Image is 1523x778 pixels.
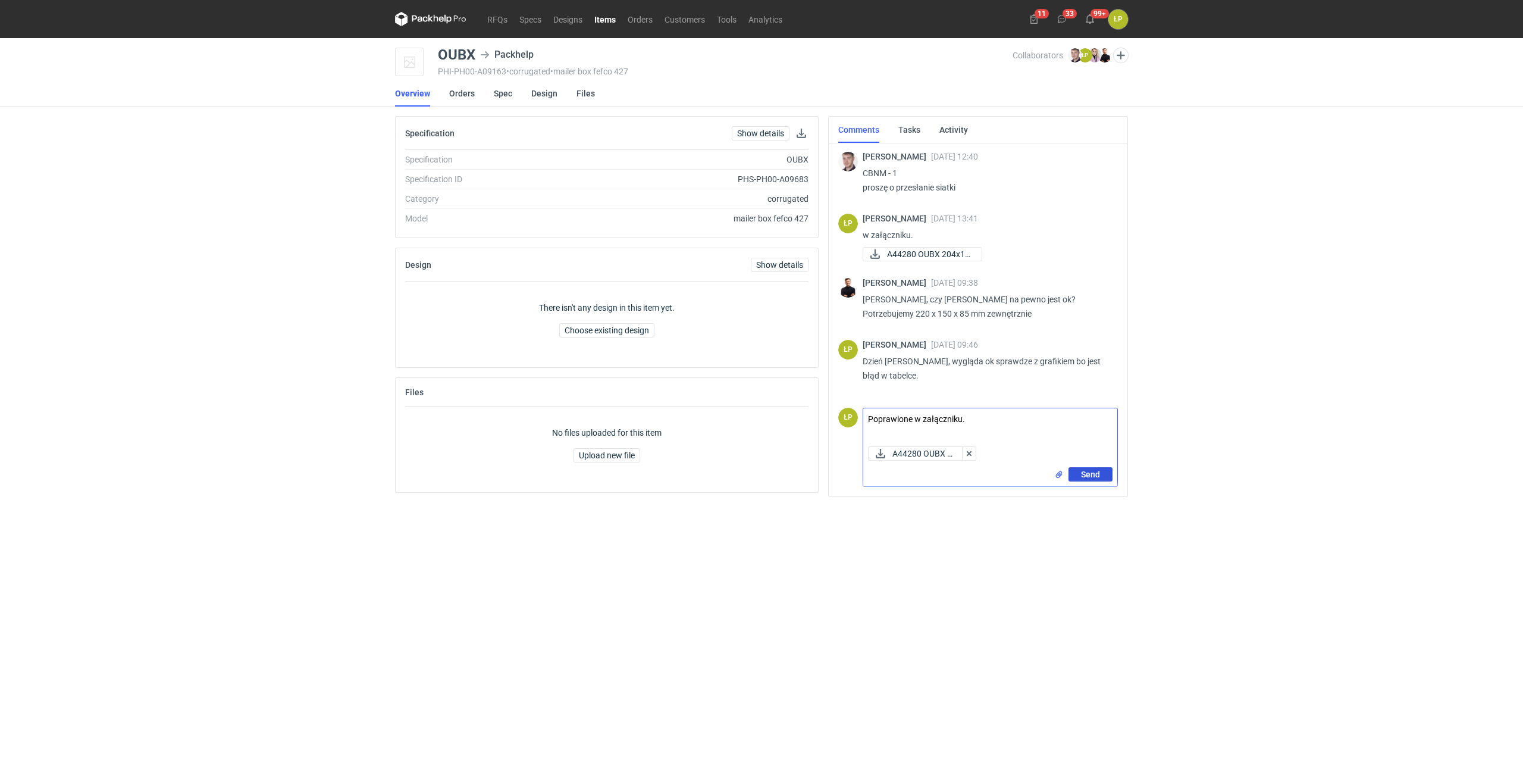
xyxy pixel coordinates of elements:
[863,166,1108,195] p: CBNM - 1 proszę o przesłanie siatki
[588,12,622,26] a: Items
[539,302,675,314] p: There isn't any design in this item yet.
[449,80,475,107] a: Orders
[659,12,711,26] a: Customers
[405,213,566,224] div: Model
[931,214,978,223] span: [DATE] 13:41
[579,451,635,460] span: Upload new file
[1078,48,1092,63] figcaption: ŁP
[838,340,858,360] figcaption: ŁP
[559,323,654,338] button: Choose existing design
[898,117,920,143] a: Tasks
[838,408,858,427] figcaption: ŁP
[405,173,566,185] div: Specification ID
[395,12,466,26] svg: Packhelp Pro
[838,117,879,143] a: Comments
[863,278,931,288] span: [PERSON_NAME]
[566,213,808,224] div: mailer box fefco 427
[863,214,931,223] span: [PERSON_NAME]
[438,67,1013,76] div: PHI-PH00-A09163
[574,448,640,463] button: Upload new file
[863,152,931,161] span: [PERSON_NAME]
[405,260,431,270] h2: Design
[405,129,455,138] h2: Specification
[576,80,595,107] a: Files
[751,258,808,272] a: Show details
[732,126,789,140] a: Show details
[838,152,858,171] img: Maciej Sikora
[863,340,931,349] span: [PERSON_NAME]
[892,447,954,460] span: A44280 OUBX 2...
[887,248,972,261] span: A44280 OUBX 204x14...
[838,214,858,233] figcaption: ŁP
[438,48,475,62] div: OUBX
[838,408,858,427] div: Łukasz Postawa
[395,80,430,107] a: Overview
[565,326,649,335] span: Choose existing design
[838,278,858,298] img: Tomasz Kubiak
[868,446,964,461] div: A44280 OUBX 204x144x81xE.pdf
[1108,10,1128,29] button: ŁP
[1052,10,1071,29] button: 33
[868,446,964,461] button: A44280 OUBX 2...
[838,340,858,360] div: Łukasz Postawa
[794,126,808,140] button: Download specification
[566,193,808,205] div: corrugated
[1013,51,1063,60] span: Collaborators
[863,228,1108,242] p: w załączniku.
[1068,467,1113,482] button: Send
[405,154,566,165] div: Specification
[931,340,978,349] span: [DATE] 09:46
[863,354,1108,383] p: Dzień [PERSON_NAME], wygląda ok sprawdze z grafikiem bo jest błąd w tabelce.
[1081,470,1100,479] span: Send
[1098,48,1112,63] img: Tomasz Kubiak
[531,80,557,107] a: Design
[863,247,982,261] div: A44280 OUBX 204x144x81xE.pdf
[931,278,978,288] span: [DATE] 09:38
[1108,10,1128,29] div: Łukasz Postawa
[1113,48,1129,63] button: Edit collaborators
[552,427,662,439] p: No files uploaded for this item
[1080,10,1099,29] button: 99+
[405,388,424,397] h2: Files
[838,214,858,233] div: Łukasz Postawa
[939,117,968,143] a: Activity
[1068,48,1082,63] img: Maciej Sikora
[1024,10,1043,29] button: 11
[481,12,513,26] a: RFQs
[931,152,978,161] span: [DATE] 12:40
[711,12,742,26] a: Tools
[1088,48,1102,63] img: Klaudia Wiśniewska
[622,12,659,26] a: Orders
[405,193,566,205] div: Category
[547,12,588,26] a: Designs
[566,173,808,185] div: PHS-PH00-A09683
[863,292,1108,321] p: [PERSON_NAME], czy [PERSON_NAME] na pewno jest ok? Potrzebujemy 220 x 150 x 85 mm zewnętrznie
[494,80,512,107] a: Spec
[506,67,550,76] span: • corrugated
[566,154,808,165] div: OUBX
[480,48,534,62] div: Packhelp
[550,67,628,76] span: • mailer box fefco 427
[863,408,1117,442] textarea: Poprawione w załączniku.
[742,12,788,26] a: Analytics
[863,247,982,261] a: A44280 OUBX 204x14...
[513,12,547,26] a: Specs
